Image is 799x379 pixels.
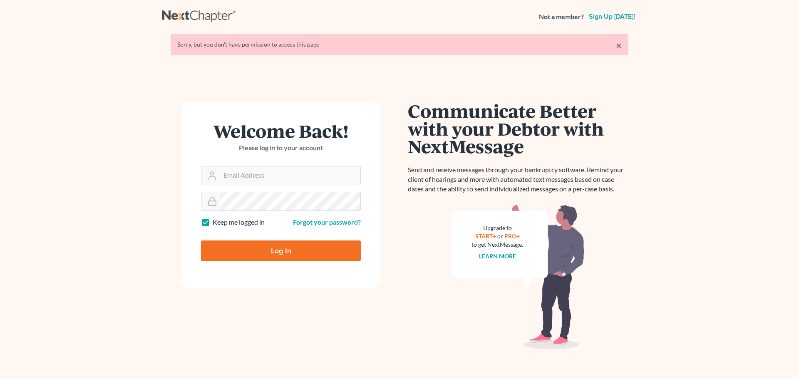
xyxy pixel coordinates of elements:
label: Keep me logged in [213,218,265,227]
strong: Not a member? [539,12,584,22]
span: or [497,233,503,240]
a: Sign up [DATE]! [587,13,637,20]
img: nextmessage_bg-59042aed3d76b12b5cd301f8e5b87938c9018125f34e5fa2b7a6b67550977c72.svg [452,204,585,349]
h1: Communicate Better with your Debtor with NextMessage [408,102,628,155]
a: × [616,40,622,50]
h1: Welcome Back! [201,122,361,140]
input: Log In [201,240,361,261]
p: Please log in to your account [201,143,361,153]
p: Send and receive messages through your bankruptcy software. Remind your client of hearings and mo... [408,165,628,194]
div: Sorry, but you don't have permission to access this page [177,40,622,49]
a: PRO+ [504,233,520,240]
a: Learn more [479,253,516,260]
div: Upgrade to [471,224,523,232]
input: Email Address [220,166,360,185]
a: Forgot your password? [293,218,361,226]
a: START+ [475,233,496,240]
div: to get NextMessage. [471,240,523,249]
